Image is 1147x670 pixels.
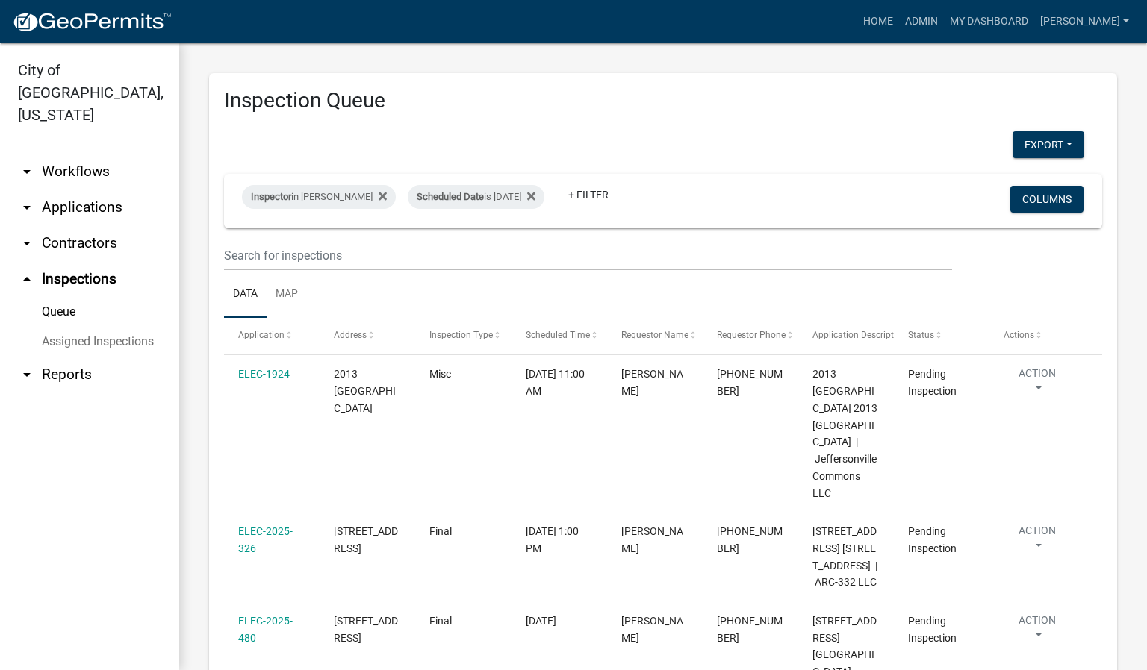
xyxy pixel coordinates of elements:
i: arrow_drop_up [18,270,36,288]
span: Final [429,525,452,537]
div: [DATE] [526,613,593,630]
datatable-header-cell: Status [894,318,989,354]
div: in [PERSON_NAME] [242,185,396,209]
span: Status [908,330,934,340]
span: Final [429,615,452,627]
a: Data [224,271,267,319]
span: Requestor Phone [717,330,786,340]
a: [PERSON_NAME] [1034,7,1135,36]
a: + Filter [556,181,621,208]
button: Export [1013,131,1084,158]
datatable-header-cell: Requestor Name [606,318,702,354]
span: Shawn Deweese [621,368,683,397]
span: 2214 SURREY ROAD [334,615,398,644]
i: arrow_drop_down [18,234,36,252]
button: Action [1004,523,1071,560]
span: Pending Inspection [908,368,957,397]
span: Scheduled Time [526,330,590,340]
span: 502-599-5572 [717,525,783,554]
button: Action [1004,366,1071,403]
span: 2013 JEFFERSONVILLE COMMONS DRIVE 2013 Jeffersonville Commons Drive | Jeffersonville Commons LLC [812,368,877,498]
div: is [DATE] [408,185,544,209]
span: Address [334,330,367,340]
span: Pending Inspection [908,615,957,644]
span: Application Description [812,330,907,340]
span: Requestor Name [621,330,688,340]
a: My Dashboard [944,7,1034,36]
span: JASON [621,525,683,554]
a: Admin [899,7,944,36]
a: ELEC-1924 [238,368,290,380]
i: arrow_drop_down [18,198,36,216]
span: Actions [1004,330,1034,340]
datatable-header-cell: Application [224,318,320,354]
h3: Inspection Queue [224,88,1102,113]
span: 332 SPRING STREET 332 Spring Street | ARC-332 LLC [812,525,877,588]
span: 2013 JEFFERSONVILLE COMMONS DRIVE [334,368,396,414]
a: Home [857,7,899,36]
span: (812)725-2773 [717,368,783,397]
span: Chris Nichter [621,615,683,644]
span: Misc [429,368,451,380]
datatable-header-cell: Actions [989,318,1085,354]
div: [DATE] 11:00 AM [526,366,593,400]
span: Inspection Type [429,330,493,340]
i: arrow_drop_down [18,366,36,383]
datatable-header-cell: Address [320,318,415,354]
div: [DATE] 1:00 PM [526,523,593,557]
datatable-header-cell: Scheduled Time [511,318,606,354]
datatable-header-cell: Inspection Type [415,318,511,354]
span: Inspector [251,191,291,202]
datatable-header-cell: Requestor Phone [703,318,798,354]
span: Application [238,330,285,340]
a: Map [267,271,307,319]
span: 502-821-8795 [717,615,783,644]
i: arrow_drop_down [18,163,36,181]
span: Pending Inspection [908,525,957,554]
a: ELEC-2025-480 [238,615,293,644]
span: 332 SPRING STREET [334,525,398,554]
input: Search for inspections [224,240,952,271]
a: ELEC-2025-326 [238,525,293,554]
datatable-header-cell: Application Description [798,318,894,354]
button: Action [1004,613,1071,650]
span: Scheduled Date [417,191,484,202]
button: Columns [1010,186,1084,213]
